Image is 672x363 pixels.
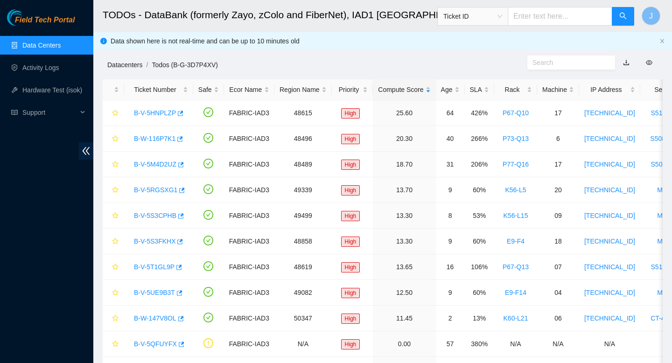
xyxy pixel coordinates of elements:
td: 20.30 [373,126,435,152]
td: 0.00 [373,331,435,357]
td: 31 [436,152,465,177]
a: P67-Q10 [503,109,529,117]
span: check-circle [203,159,213,168]
a: [TECHNICAL_ID] [584,109,635,117]
a: B-V-5S3CPHB [134,212,176,219]
td: 13.65 [373,254,435,280]
td: 9 [436,177,465,203]
a: E9-F14 [505,289,526,296]
span: J [649,10,653,22]
td: FABRIC-IAD3 [224,126,274,152]
span: check-circle [203,261,213,271]
td: FABRIC-IAD3 [224,177,274,203]
td: 2 [436,306,465,331]
td: 380% [465,331,494,357]
button: J [642,7,660,25]
a: B-W-116P7K1 [134,135,175,142]
td: 16 [436,254,465,280]
a: download [623,59,630,66]
span: Support [22,103,77,122]
input: Enter text here... [508,7,612,26]
span: check-circle [203,236,213,245]
button: star [108,105,119,120]
td: 20 [537,177,579,203]
span: check-circle [203,313,213,322]
button: close [659,38,665,44]
td: 48858 [274,229,332,254]
td: 07 [537,254,579,280]
td: FABRIC-IAD3 [224,254,274,280]
a: Datacenters [107,61,142,69]
td: 426% [465,100,494,126]
td: 60% [465,280,494,306]
button: star [108,259,119,274]
a: Hardware Test (isok) [22,86,82,94]
span: check-circle [203,287,213,297]
span: High [341,160,360,170]
span: / [146,61,148,69]
span: Field Tech Portal [15,16,75,25]
td: 04 [537,280,579,306]
td: 206% [465,152,494,177]
td: 9 [436,229,465,254]
td: 8 [436,203,465,229]
td: 48489 [274,152,332,177]
td: 09 [537,203,579,229]
td: 50347 [274,306,332,331]
span: read [11,109,18,116]
a: B-V-5UE9B3T [134,289,175,296]
span: check-circle [203,210,213,220]
td: FABRIC-IAD3 [224,331,274,357]
a: P67-Q13 [503,263,529,271]
a: B-V-5RGSXG1 [134,186,177,194]
td: 49499 [274,203,332,229]
td: 11.45 [373,306,435,331]
td: 12.50 [373,280,435,306]
td: 64 [436,100,465,126]
td: 106% [465,254,494,280]
span: star [112,187,119,194]
span: exclamation-circle [203,338,213,348]
td: 18 [537,229,579,254]
td: FABRIC-IAD3 [224,280,274,306]
td: 25.60 [373,100,435,126]
td: 48619 [274,254,332,280]
button: star [108,157,119,172]
td: 17 [537,152,579,177]
span: search [619,12,627,21]
td: N/A [537,331,579,357]
a: [TECHNICAL_ID] [584,161,635,168]
span: star [112,110,119,117]
td: 13% [465,306,494,331]
img: Akamai Technologies [7,9,47,26]
button: star [108,182,119,197]
a: [TECHNICAL_ID] [584,237,635,245]
span: Ticket ID [443,9,502,23]
td: FABRIC-IAD3 [224,152,274,177]
td: 49339 [274,177,332,203]
a: K56-L5 [505,186,526,194]
a: Activity Logs [22,64,59,71]
a: Data Centers [22,42,61,49]
span: eye [646,59,652,66]
td: 9 [436,280,465,306]
span: star [112,315,119,322]
span: star [112,238,119,245]
span: star [112,264,119,271]
td: 57 [436,331,465,357]
td: 18.70 [373,152,435,177]
a: [TECHNICAL_ID] [584,212,635,219]
span: High [341,134,360,144]
a: K60-L21 [504,314,528,322]
td: 13.30 [373,203,435,229]
td: 53% [465,203,494,229]
button: star [108,285,119,300]
a: B-V-5M4D2UZ [134,161,176,168]
span: star [112,161,119,168]
span: star [112,135,119,143]
a: B-W-147V8OL [134,314,176,322]
td: N/A [274,331,332,357]
span: High [341,237,360,247]
span: check-circle [203,184,213,194]
span: star [112,212,119,220]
